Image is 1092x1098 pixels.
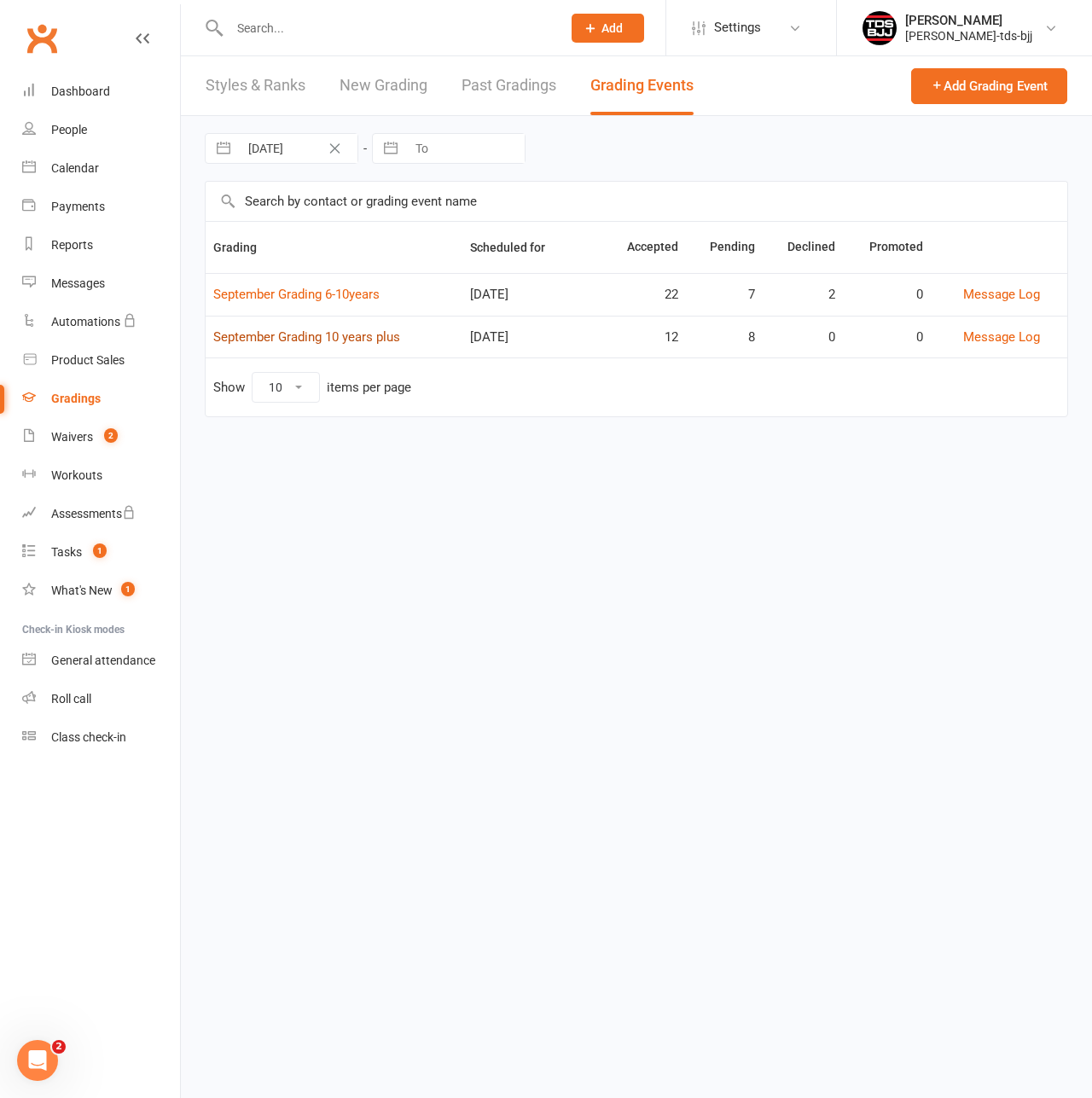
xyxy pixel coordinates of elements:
a: People [22,111,180,149]
div: 22 [609,288,678,302]
th: Declined [763,222,843,273]
span: Settings [714,9,761,47]
a: Payments [22,188,180,226]
a: Reports [22,226,180,264]
div: 0 [851,288,923,302]
input: From [239,134,357,163]
div: Waivers [51,430,93,444]
a: Assessments [22,495,180,533]
span: 2 [52,1040,66,1054]
div: Product Sales [51,353,125,367]
div: 12 [609,330,678,345]
button: Scheduled for [470,237,564,258]
a: September Grading 10 years plus [213,329,400,345]
span: Add [601,21,623,35]
div: Class check-in [51,730,126,744]
div: [PERSON_NAME]-tds-bjj [905,28,1032,44]
div: Dashboard [51,84,110,98]
div: 2 [770,288,835,302]
div: Payments [51,200,105,213]
div: People [51,123,87,137]
a: Styles & Ranks [206,56,305,115]
a: Gradings [22,380,180,418]
span: 2 [104,428,118,443]
iframe: Intercom live chat [17,1040,58,1081]
div: 0 [851,330,923,345]
a: Dashboard [22,73,180,111]
img: thumb_image1696914579.png [863,11,897,45]
div: 8 [694,330,755,345]
a: General attendance kiosk mode [22,642,180,680]
div: Automations [51,315,120,328]
div: 0 [770,330,835,345]
div: items per page [327,381,411,395]
a: Waivers 2 [22,418,180,456]
div: What's New [51,584,113,597]
span: Scheduled for [470,241,564,254]
th: Promoted [843,222,931,273]
a: Calendar [22,149,180,188]
a: Class kiosk mode [22,718,180,757]
th: Pending [686,222,763,273]
a: What's New1 [22,572,180,610]
span: Grading [213,241,276,254]
th: Accepted [601,222,686,273]
div: [PERSON_NAME] [905,13,1032,28]
input: Search... [224,16,549,40]
div: Messages [51,276,105,290]
span: 1 [93,543,107,558]
a: September Grading 6-10years [213,287,380,302]
div: General attendance [51,654,155,667]
div: Show [213,372,411,403]
div: 7 [694,288,755,302]
div: [DATE] [470,288,594,302]
a: Workouts [22,456,180,495]
div: Calendar [51,161,99,175]
a: Messages [22,264,180,303]
a: Grading Events [590,56,694,115]
a: Message Log [963,329,1040,345]
a: Automations [22,303,180,341]
button: Add [572,14,644,43]
div: Reports [51,238,93,252]
input: To [406,134,525,163]
div: Workouts [51,468,102,482]
div: Gradings [51,392,101,405]
span: 1 [121,582,135,596]
div: Tasks [51,545,82,559]
a: Tasks 1 [22,533,180,572]
a: New Grading [340,56,427,115]
button: Clear Date [320,138,350,159]
button: Add Grading Event [911,68,1067,104]
a: Past Gradings [462,56,556,115]
a: Message Log [963,287,1040,302]
a: Roll call [22,680,180,718]
div: Roll call [51,692,91,706]
div: [DATE] [470,330,594,345]
div: Assessments [51,507,136,520]
a: Clubworx [20,17,63,60]
input: Search by contact or grading event name [206,182,1067,221]
button: Grading [213,237,276,258]
a: Product Sales [22,341,180,380]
